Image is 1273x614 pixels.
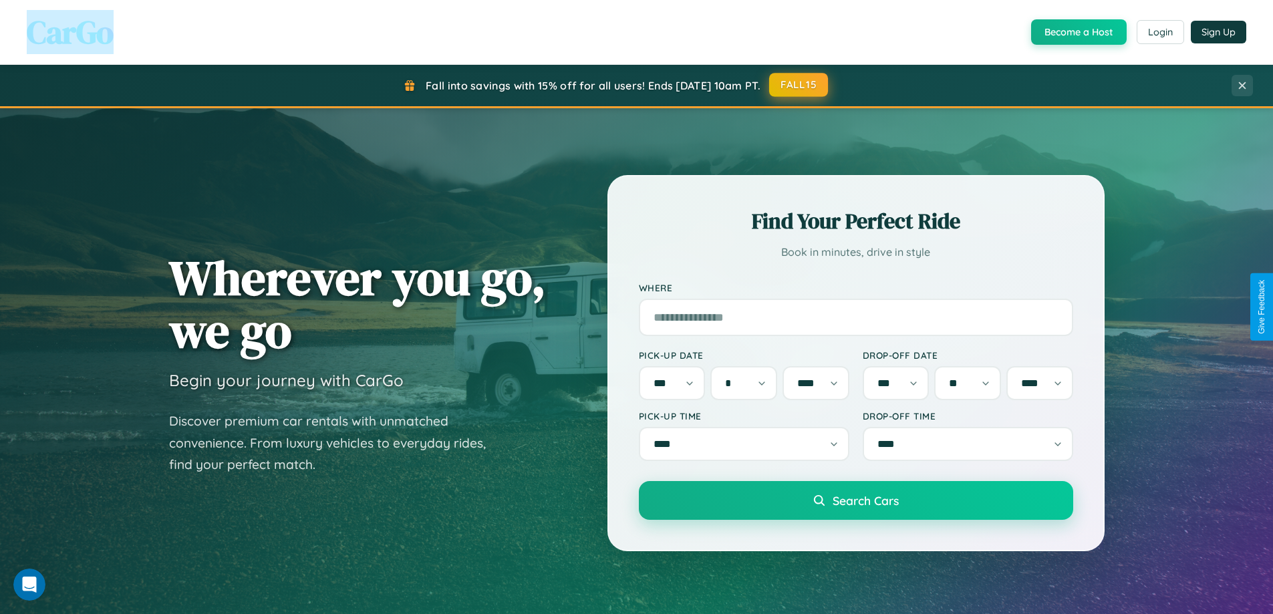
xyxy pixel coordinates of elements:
p: Book in minutes, drive in style [639,243,1073,262]
button: Become a Host [1031,19,1127,45]
label: Pick-up Date [639,349,849,361]
label: Where [639,282,1073,293]
div: Give Feedback [1257,280,1266,334]
label: Drop-off Date [863,349,1073,361]
h2: Find Your Perfect Ride [639,206,1073,236]
iframe: Intercom live chat [13,569,45,601]
h3: Begin your journey with CarGo [169,370,404,390]
span: Search Cars [833,493,899,508]
button: Sign Up [1191,21,1246,43]
label: Pick-up Time [639,410,849,422]
span: CarGo [27,10,114,54]
button: FALL15 [769,73,828,97]
button: Search Cars [639,481,1073,520]
label: Drop-off Time [863,410,1073,422]
button: Login [1137,20,1184,44]
p: Discover premium car rentals with unmatched convenience. From luxury vehicles to everyday rides, ... [169,410,503,476]
span: Fall into savings with 15% off for all users! Ends [DATE] 10am PT. [426,79,760,92]
h1: Wherever you go, we go [169,251,546,357]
